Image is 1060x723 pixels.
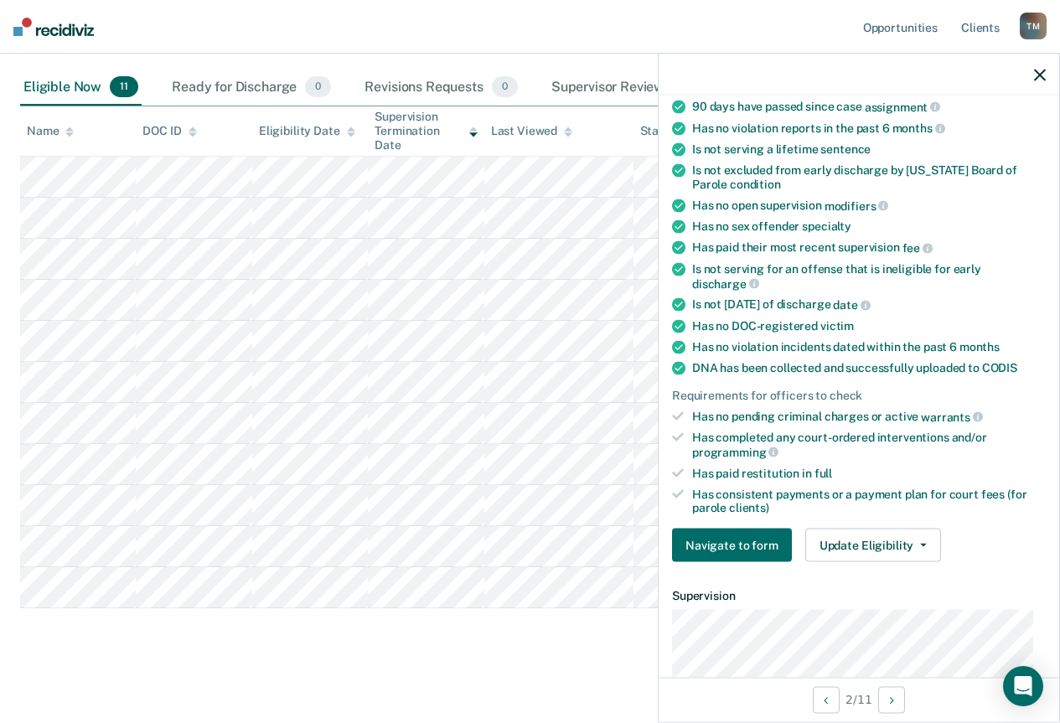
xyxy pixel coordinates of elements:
[729,501,769,514] span: clients)
[168,70,334,106] div: Ready for Discharge
[492,76,518,98] span: 0
[692,261,1046,290] div: Is not serving for an offense that is ineligible for early
[672,589,1046,603] dt: Supervision
[692,240,1046,256] div: Has paid their most recent supervision
[802,219,851,233] span: specialty
[959,339,1000,353] span: months
[1003,666,1043,706] div: Open Intercom Messenger
[305,76,331,98] span: 0
[892,121,945,135] span: months
[982,360,1017,374] span: CODIS
[20,70,142,106] div: Eligible Now
[805,529,941,562] button: Update Eligibility
[692,297,1046,312] div: Is not [DATE] of discharge
[833,298,870,312] span: date
[878,686,905,713] button: Next Opportunity
[692,360,1046,374] div: DNA has been collected and successfully uploaded to
[820,142,871,156] span: sentence
[1020,13,1047,39] div: T M
[692,198,1046,213] div: Has no open supervision
[902,241,933,255] span: fee
[692,409,1046,424] div: Has no pending criminal charges or active
[672,529,799,562] a: Navigate to form link
[13,18,94,36] img: Recidiviz
[110,76,138,98] span: 11
[825,199,889,212] span: modifiers
[692,318,1046,333] div: Has no DOC-registered
[865,100,940,113] span: assignment
[259,124,355,138] div: Eligibility Date
[361,70,520,106] div: Revisions Requests
[27,124,74,138] div: Name
[730,177,781,190] span: condition
[672,529,792,562] button: Navigate to form
[672,388,1046,402] div: Requirements for officers to check
[692,487,1046,515] div: Has consistent payments or a payment plan for court fees (for parole
[692,163,1046,192] div: Is not excluded from early discharge by [US_STATE] Board of Parole
[659,677,1059,721] div: 2 / 11
[491,124,572,138] div: Last Viewed
[921,410,983,423] span: warrants
[813,686,840,713] button: Previous Opportunity
[692,431,1046,459] div: Has completed any court-ordered interventions and/or
[692,99,1046,114] div: 90 days have passed since case
[692,339,1046,354] div: Has no violation incidents dated within the past 6
[820,318,854,332] span: victim
[692,121,1046,136] div: Has no violation reports in the past 6
[692,276,759,290] span: discharge
[692,142,1046,157] div: Is not serving a lifetime
[692,219,1046,234] div: Has no sex offender
[692,445,778,458] span: programming
[692,466,1046,480] div: Has paid restitution in
[814,466,832,479] span: full
[548,70,703,106] div: Supervisor Review
[142,124,196,138] div: DOC ID
[375,110,477,152] div: Supervision Termination Date
[640,124,676,138] div: Status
